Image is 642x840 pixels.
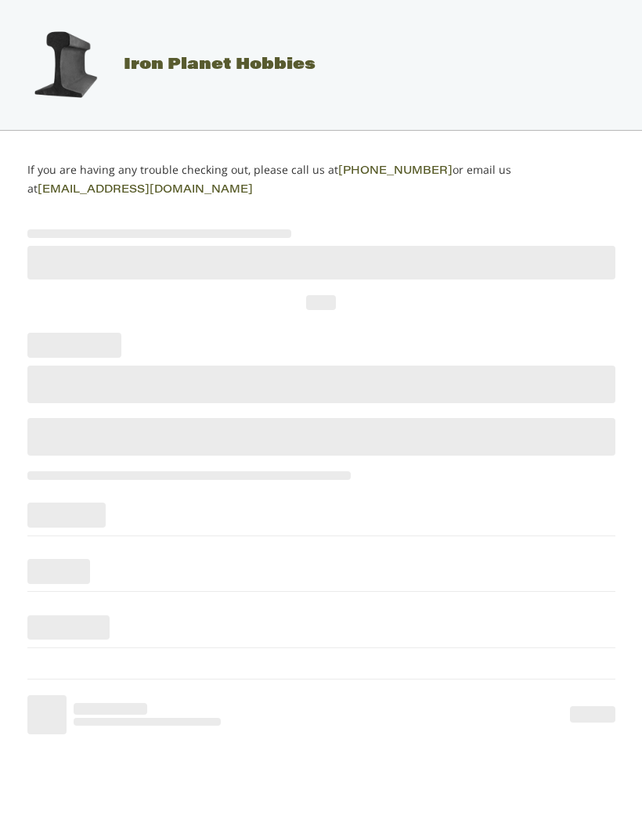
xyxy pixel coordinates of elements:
p: If you are having any trouble checking out, please call us at or email us at [27,161,615,199]
a: Iron Planet Hobbies [10,57,316,73]
a: [PHONE_NUMBER] [338,166,453,177]
img: Iron Planet Hobbies [26,26,104,104]
a: [EMAIL_ADDRESS][DOMAIN_NAME] [38,185,253,196]
span: Iron Planet Hobbies [124,57,316,73]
